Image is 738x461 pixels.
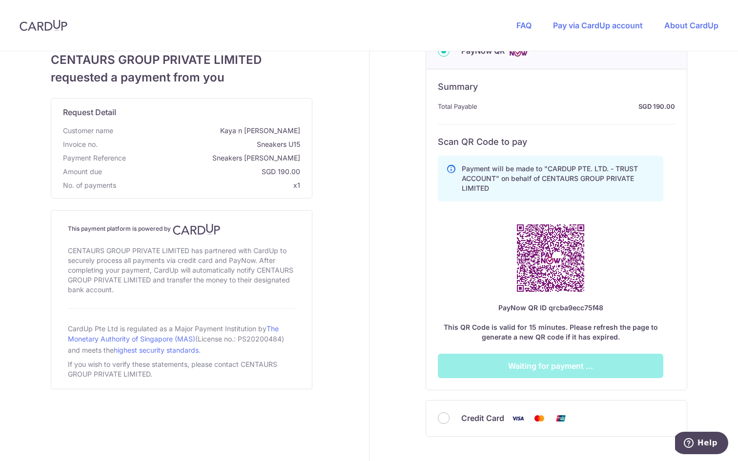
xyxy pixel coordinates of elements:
[664,20,718,30] a: About CardUp
[438,100,477,112] span: Total Payable
[675,432,728,456] iframe: Opent een widget waar u meer informatie kunt vinden
[63,167,102,177] span: Amount due
[68,358,295,381] div: If you wish to verify these statements, please contact CENTAURS GROUP PRIVATE LIMITED.
[549,303,603,312] span: qrcba9ecc75f48
[438,136,675,148] h6: Scan QR Code to pay
[51,51,312,69] span: CENTAURS GROUP PRIVATE LIMITED
[508,412,528,424] img: Visa
[516,20,532,30] a: FAQ
[63,140,98,149] span: Invoice no.
[102,140,300,149] span: Sneakers U15
[68,321,295,358] div: CardUp Pte Ltd is regulated as a Major Payment Institution by (License no.: PS20200484) and meets...
[51,69,312,86] span: requested a payment from you
[20,20,67,31] img: CardUp
[173,223,221,235] img: CardUp
[481,100,675,112] strong: SGD 190.00
[461,412,504,424] span: Credit Card
[461,45,505,57] span: PayNow QR
[293,181,300,189] span: x1
[438,303,663,342] div: This QR Code is valid for 15 minutes. Please refresh the page to generate a new QR code if it has...
[438,81,675,93] h6: Summary
[530,412,549,424] img: Mastercard
[63,107,116,117] span: translation missing: en.request_detail
[114,346,199,354] a: highest security standards
[438,45,675,57] div: PayNow QR Cards logo
[506,213,595,303] img: PayNow QR Code
[63,126,113,136] span: Customer name
[509,45,528,57] img: Cards logo
[130,153,300,163] span: Sneakers [PERSON_NAME]
[498,303,547,312] span: PayNow QR ID
[68,244,295,297] div: CENTAURS GROUP PRIVATE LIMITED has partnered with CardUp to securely process all payments via cre...
[63,180,116,190] span: No. of payments
[462,164,655,193] p: Payment will be made to "CARDUP PTE. LTD. - TRUST ACCOUNT" on behalf of CENTAURS GROUP PRIVATE LI...
[117,126,300,136] span: Kaya n [PERSON_NAME]
[553,20,643,30] a: Pay via CardUp account
[438,412,675,424] div: Credit Card Visa Mastercard Union Pay
[106,167,300,177] span: SGD 190.00
[63,154,126,162] span: translation missing: en.payment_reference
[68,223,295,235] h4: This payment platform is powered by
[551,412,571,424] img: Union Pay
